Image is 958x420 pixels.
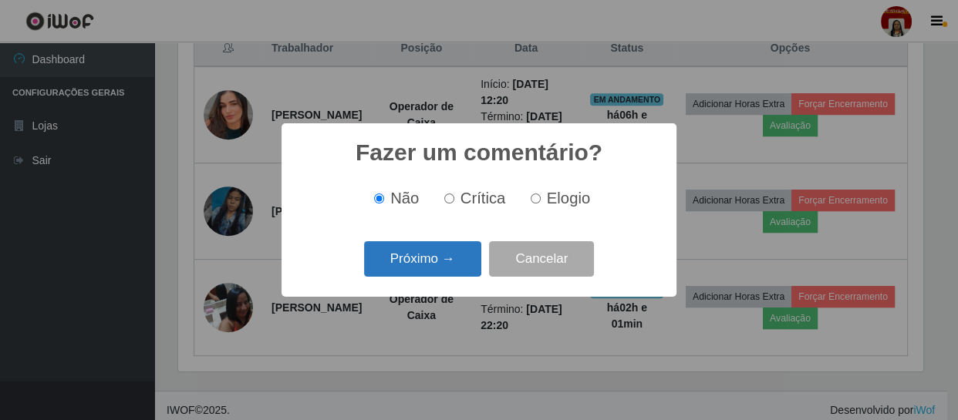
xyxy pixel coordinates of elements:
input: Não [374,193,384,203]
span: Não [390,190,419,207]
input: Crítica [444,193,454,203]
h2: Fazer um comentário? [356,139,602,166]
input: Elogio [531,193,541,203]
button: Cancelar [489,241,594,277]
button: Próximo → [364,241,481,277]
span: Crítica [460,190,506,207]
span: Elogio [547,190,590,207]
